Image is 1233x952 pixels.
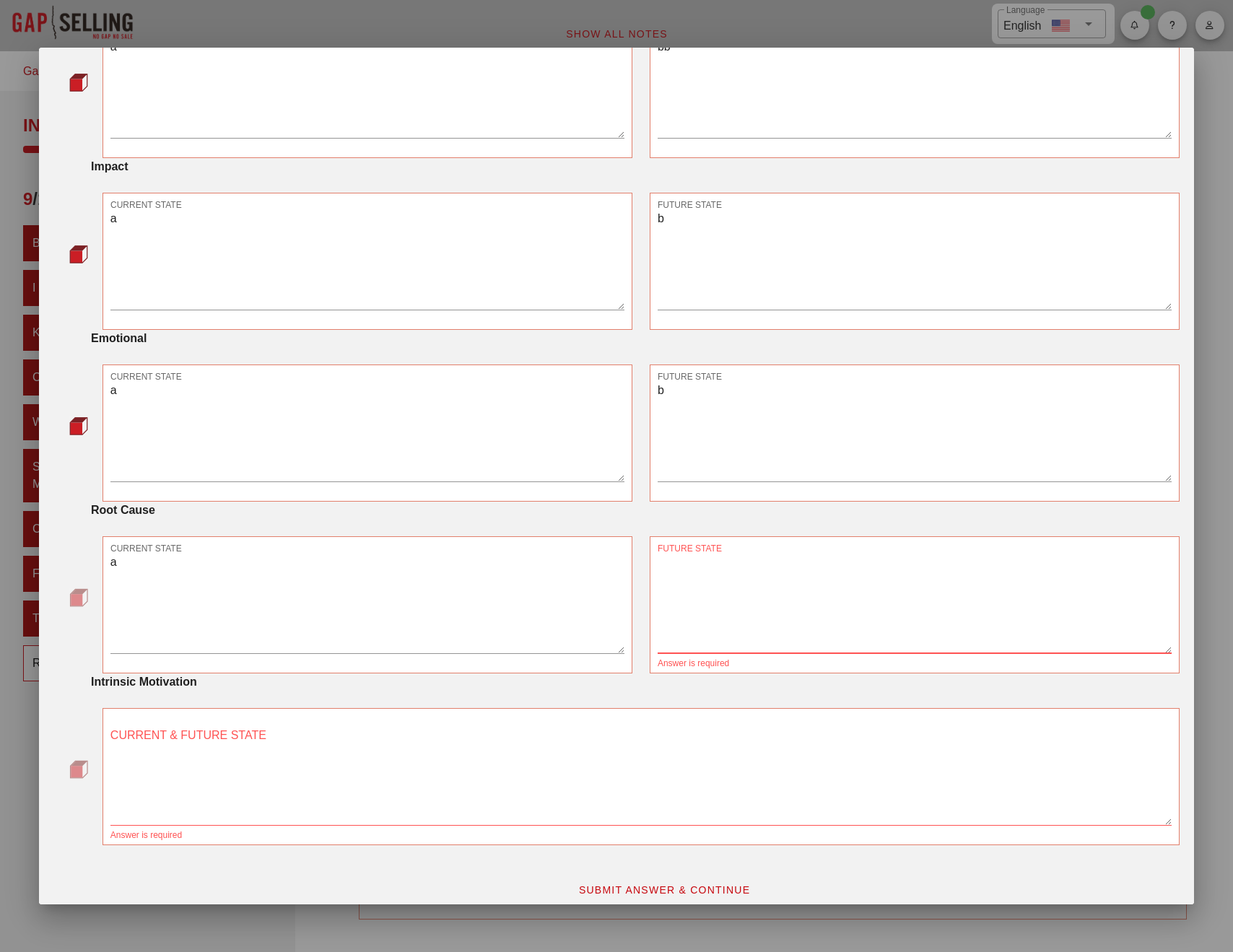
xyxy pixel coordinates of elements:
[91,332,147,344] strong: Emotional
[91,504,155,516] strong: Root Cause
[69,416,88,435] img: question-bullet-actve.png
[91,160,128,173] strong: Impact
[110,372,182,383] label: CURRENT STATE
[658,543,722,554] label: FUTURE STATE
[110,831,1172,839] div: Answer is required
[658,200,722,211] label: FUTURE STATE
[69,245,88,263] img: question-bullet-actve.png
[658,659,1172,668] div: Answer is required
[91,676,197,688] strong: Intrinsic Motivation
[69,73,88,92] img: question-bullet-actve.png
[69,588,88,607] img: question-bullet.png
[110,200,182,211] label: CURRENT STATE
[578,884,751,896] span: SUBMIT ANSWER & CONTINUE
[567,877,762,903] button: SUBMIT ANSWER & CONTINUE
[110,543,182,554] label: CURRENT STATE
[69,760,88,779] img: question-bullet.png
[658,372,722,383] label: FUTURE STATE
